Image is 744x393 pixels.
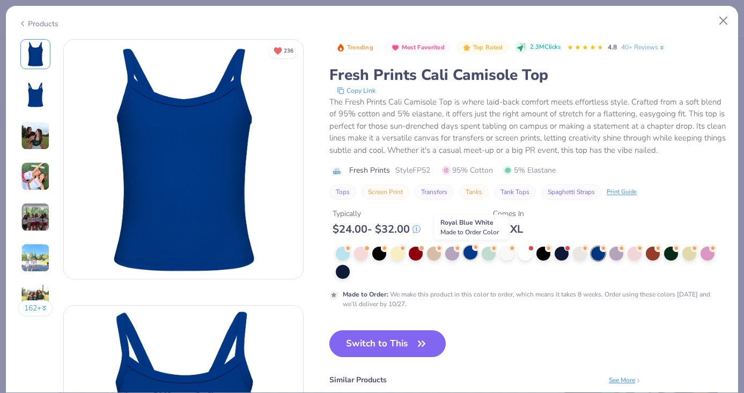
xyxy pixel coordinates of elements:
img: User generated content [21,284,50,313]
span: Most Favorited [402,45,445,50]
div: Typically [333,208,421,219]
img: User generated content [21,121,50,150]
img: User generated content [21,162,50,191]
span: 236 [284,48,293,54]
button: Transfers [415,184,454,199]
button: Tanks [459,184,489,199]
button: Close [713,11,734,31]
button: 162+ [18,300,53,316]
span: Top Rated [473,45,503,50]
span: 95% Cotton [442,165,493,176]
div: 4.8 Stars [567,39,603,56]
button: Tops [329,184,356,199]
button: Tank Tops [494,184,536,199]
a: 40+ Reviews [621,42,666,52]
button: Spaghetti Straps [541,184,601,199]
button: Screen Print [362,184,409,199]
div: Royal Blue White [434,215,509,240]
img: User generated content [21,203,50,232]
span: Trending [347,45,373,50]
div: The Fresh Prints Cali Camisole Top is where laid-back comfort meets effortless style. Crafted fro... [329,96,726,157]
button: copy to clipboard [334,85,379,96]
div: Comes In [493,208,524,219]
div: Products [18,18,58,29]
img: Back [23,82,48,108]
div: Print Guide [607,188,637,197]
div: See More [609,375,642,385]
button: Badge Button [456,41,508,55]
button: Badge Button [330,41,379,55]
div: We make this product in this color to order, which means it takes 8 weeks. Order using these colo... [343,290,726,309]
strong: Made to Order : [343,290,388,299]
div: Similar Products [329,374,387,385]
img: User generated content [21,243,50,272]
span: 2.3M Clicks [530,43,561,52]
img: brand logo [329,167,344,175]
div: $ 24.00 - $ 32.00 [333,223,421,236]
button: Unlike [269,43,298,58]
img: Most Favorited sort [391,43,400,52]
span: 4.8 [608,43,617,51]
button: Badge Button [385,41,450,55]
img: Top Rated sort [462,43,471,52]
span: Style FP52 [395,165,430,176]
img: Front [64,40,303,279]
span: Fresh Prints [349,165,390,176]
span: 5% Elastane [504,165,556,176]
img: Trending sort [336,43,345,52]
div: Fresh Prints Cali Camisole Top [329,65,726,85]
span: Made to Order Color [440,228,499,236]
button: Switch to This [329,330,446,357]
img: Front [23,41,48,67]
